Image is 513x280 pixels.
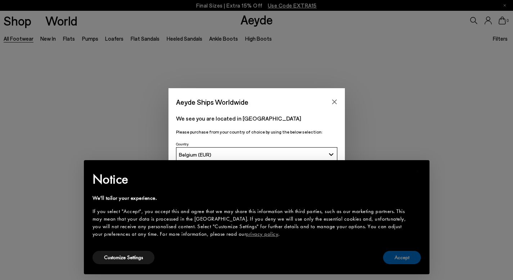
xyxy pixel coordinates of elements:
span: Aeyde Ships Worldwide [176,96,248,108]
span: × [415,165,420,176]
a: privacy policy [246,230,278,238]
div: We'll tailor your experience. [93,194,409,202]
div: If you select "Accept", you accept this and agree that we may share this information with third p... [93,208,409,238]
p: Please purchase from your country of choice by using the below selection: [176,128,337,135]
p: We see you are located in [GEOGRAPHIC_DATA] [176,114,337,123]
span: Country [176,142,189,146]
button: Close [329,96,340,107]
button: Close this notice [409,162,427,180]
span: Belgium (EUR) [179,152,211,158]
button: Customize Settings [93,251,154,264]
button: Accept [383,251,421,264]
h2: Notice [93,170,409,189]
